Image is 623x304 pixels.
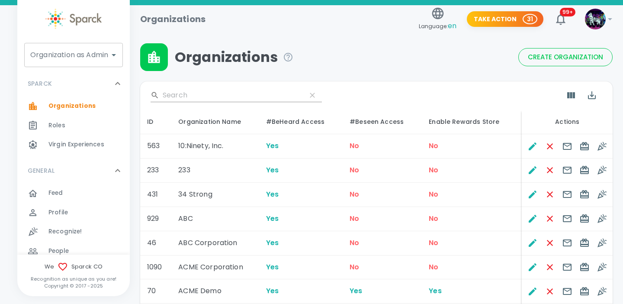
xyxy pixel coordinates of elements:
[350,238,359,248] span: No
[48,208,68,217] span: Profile
[561,85,581,106] button: Show Columns
[576,186,593,203] button: NGC Management
[524,186,541,203] button: Edit
[175,49,293,66] span: Organizations
[266,141,279,151] span: Yes
[350,165,359,175] span: No
[17,9,130,29] a: Sparck logo
[585,9,606,29] img: Picture of Sparck
[576,162,593,179] button: NGC Management
[17,242,130,261] a: People
[527,15,533,23] p: 31
[48,121,65,130] span: Roles
[171,134,259,158] td: 10:Ninety, Inc.
[559,186,576,203] button: E-mails
[171,207,259,231] td: ABC
[28,166,55,175] p: GENERAL
[429,189,438,199] span: No
[147,116,164,127] div: ID
[171,255,259,280] td: ACME Corporation
[541,234,559,252] button: Remove Organization
[283,52,293,62] svg: You, as the Sparck Administrator, can manage organizations the way you want :)
[541,162,559,179] button: Remove Organization
[429,262,438,272] span: No
[48,227,82,236] span: Recognize!
[593,162,610,179] button: Virgin Experiences Management
[350,189,359,199] span: No
[593,210,610,227] button: Virgin Experiences Management
[429,165,438,175] span: No
[559,283,576,300] button: E-mails
[171,279,259,304] td: ACME Demo
[576,210,593,227] button: NGC Management
[429,238,438,248] span: No
[541,138,559,155] button: Remove Organization
[518,48,613,66] button: Create Organization
[171,183,259,207] td: 34 Strong
[559,138,576,155] button: E-mails
[171,158,259,183] td: 233
[576,234,593,252] button: NGC Management
[524,162,541,179] button: Edit
[593,234,610,252] button: Virgin Experiences Management
[524,283,541,300] button: Edit
[415,4,460,35] button: Language:en
[576,259,593,276] button: NGC Management
[48,247,69,255] span: People
[266,262,279,272] span: Yes
[48,189,63,197] span: Feed
[429,213,438,223] span: No
[593,283,610,300] button: Virgin Experiences Management
[17,135,130,154] a: Virgin Experiences
[28,79,52,88] p: SPARCK
[151,91,159,100] svg: Search
[350,116,415,127] div: #Beseen Access
[559,259,576,276] button: E-mails
[140,158,171,183] td: 233
[140,255,171,280] td: 1090
[266,189,279,199] span: Yes
[429,286,441,296] span: Yes
[350,262,359,272] span: No
[559,162,576,179] button: E-mails
[266,165,279,175] span: Yes
[17,275,130,282] p: Recognition as unique as you are!
[559,210,576,227] button: E-mails
[17,282,130,289] p: Copyright © 2017 - 2025
[163,88,299,102] input: Search
[550,9,571,29] button: 99+
[48,140,104,149] span: Virgin Experiences
[429,116,511,127] div: Enable Rewards Store
[17,71,130,97] div: SPARCK
[171,231,259,255] td: ABC Corporation
[524,210,541,227] button: Edit
[17,203,130,222] div: Profile
[266,213,279,223] span: Yes
[429,141,438,151] span: No
[17,116,130,135] a: Roles
[140,134,171,158] td: 563
[467,11,543,27] button: Take Action 31
[17,97,130,116] a: Organizations
[17,97,130,158] div: SPARCK
[45,9,102,29] img: Sparck logo
[17,184,130,203] a: Feed
[350,286,362,296] span: Yes
[541,259,559,276] button: Remove Organization
[350,141,359,151] span: No
[541,186,559,203] button: Remove Organization
[524,234,541,252] button: Edit
[17,158,130,184] div: GENERAL
[140,12,206,26] h1: Organizations
[140,231,171,255] td: 46
[559,234,576,252] button: E-mails
[576,138,593,155] button: NGC Management
[524,259,541,276] button: Edit
[593,138,610,155] button: Virgin Experiences Management
[541,210,559,227] button: Remove Organization
[266,238,279,248] span: Yes
[140,207,171,231] td: 929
